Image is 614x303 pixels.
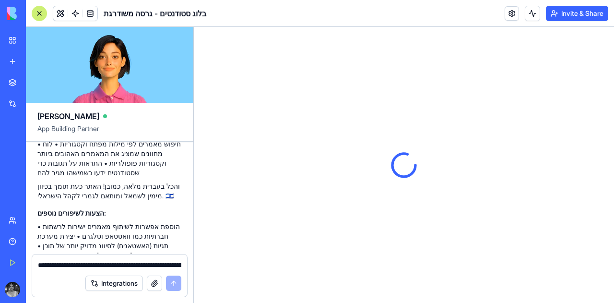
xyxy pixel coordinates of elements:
span: App Building Partner [37,124,182,141]
button: Integrations [85,276,143,291]
p: והכל בעברית מלאה, כמובן! האתר כעת תומך בכיוון מימין לשמאל ומותאם לגמרי לקהל הישראלי. 🇮🇱 [37,182,182,201]
h3: הצעות לשיפורים נוספים: [37,208,182,218]
span: בלוג סטודנטים - גרסה משודרגת [104,8,206,19]
img: ACg8ocJpo7-6uNqbL2O6o9AdRcTI_wCXeWsoHdL_BBIaBlFxyFzsYWgr=s96-c [5,282,20,297]
p: • חיפוש מאמרים לפי מילות מפתח וקטגוריות • לוח מחוונים שמציג את המאמרים האהובים ביותר וקטגוריות פו... [37,139,182,178]
img: logo [7,7,66,20]
p: • הוספת אפשרות לשיתוף מאמרים ישירות לרשתות חברתיות כמו וואטסאפ וטלגרם • יצירת מערכת תגיות (האשטאג... [37,222,182,270]
span: [PERSON_NAME] [37,110,99,122]
button: Invite & Share [546,6,608,21]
